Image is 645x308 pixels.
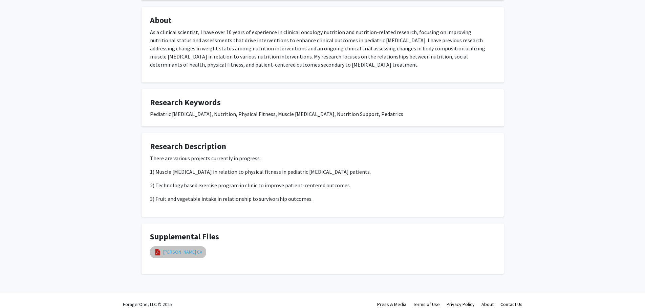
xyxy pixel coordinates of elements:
[500,301,522,307] a: Contact Us
[150,98,495,108] h4: Research Keywords
[150,168,495,176] p: 1) Muscle [MEDICAL_DATA] in relation to physical fitness in pediatric [MEDICAL_DATA] patients.
[150,28,495,69] p: As a clinical scientist, I have over 10 years of experience in clinical oncology nutrition and nu...
[150,16,495,25] h4: About
[150,154,495,162] p: There are various projects currently in progress:
[150,195,495,203] p: 3) Fruit and vegetable intake in relationship to survivorship outcomes.
[481,301,494,307] a: About
[150,110,495,118] div: Pediatric [MEDICAL_DATA], Nutrition, Physical Fitness, Muscle [MEDICAL_DATA], Nutrition Support, ...
[413,301,440,307] a: Terms of Use
[154,248,162,256] img: pdf_icon.png
[377,301,406,307] a: Press & Media
[163,248,202,256] a: [PERSON_NAME] CV
[150,181,495,189] p: 2) Technology based exercise program in clinic to improve patient-centered outcomes.
[5,278,29,303] iframe: Chat
[150,142,495,151] h4: Research Description
[150,232,495,242] h4: Supplemental Files
[447,301,475,307] a: Privacy Policy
